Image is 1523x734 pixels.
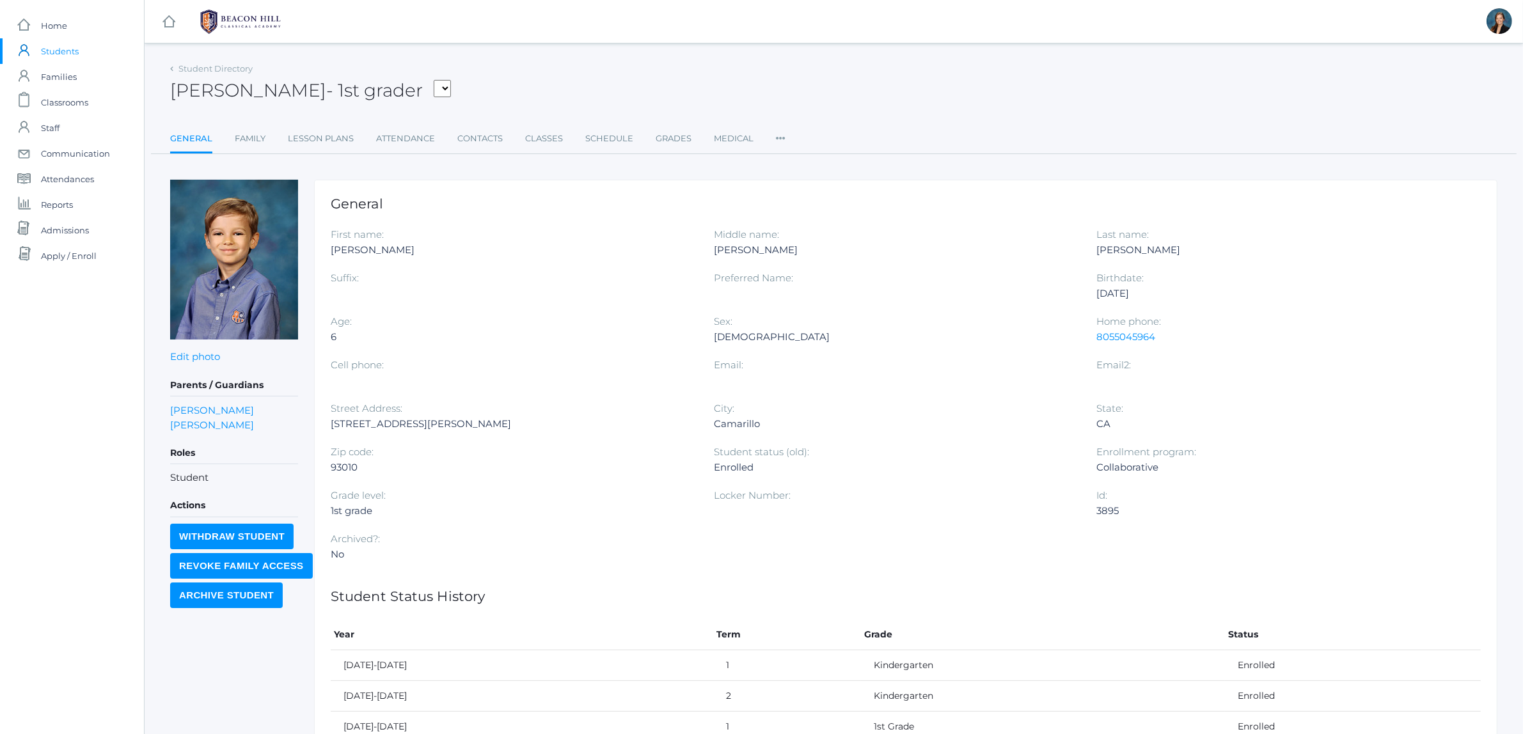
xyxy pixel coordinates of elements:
input: Archive Student [170,582,283,608]
th: Year [331,620,713,650]
label: Email: [714,359,743,371]
td: Kindergarten [861,681,1225,712]
label: Zip code: [331,446,374,458]
span: Students [41,38,79,64]
a: Lesson Plans [288,126,354,152]
label: Grade level: [331,489,386,501]
span: Families [41,64,77,90]
h5: Parents / Guardians [170,375,298,396]
td: 1 [713,650,861,681]
div: Collaborative [1096,460,1460,475]
a: [PERSON_NAME] [170,418,254,432]
span: Attendances [41,166,94,192]
img: Noah Smith [170,180,298,340]
span: Home [41,13,67,38]
label: Student status (old): [714,446,809,458]
a: Classes [525,126,563,152]
label: Email2: [1096,359,1131,371]
label: Preferred Name: [714,272,793,284]
th: Grade [861,620,1225,650]
div: Allison Smith [1487,8,1512,34]
a: Grades [656,126,691,152]
input: Withdraw Student [170,524,294,549]
span: Staff [41,115,59,141]
label: Locker Number: [714,489,791,501]
label: Street Address: [331,402,402,414]
div: 3895 [1096,503,1460,519]
div: Camarillo [714,416,1078,432]
label: First name: [331,228,384,240]
label: Enrollment program: [1096,446,1196,458]
td: Enrolled [1225,681,1481,712]
label: City: [714,402,734,414]
label: Age: [331,315,352,327]
td: 2 [713,681,861,712]
td: [DATE]-[DATE] [331,650,713,681]
div: CA [1096,416,1460,432]
h5: Roles [170,442,298,464]
th: Term [713,620,861,650]
label: Id: [1096,489,1107,501]
li: Student [170,471,298,485]
span: Communication [41,141,110,166]
span: - 1st grader [326,79,423,101]
span: Reports [41,192,73,217]
div: Enrolled [714,460,1078,475]
div: 6 [331,329,695,345]
div: [STREET_ADDRESS][PERSON_NAME] [331,416,695,432]
label: Sex: [714,315,732,327]
span: Apply / Enroll [41,243,97,269]
div: [PERSON_NAME] [331,242,695,258]
h1: Student Status History [331,589,1481,604]
div: No [331,547,695,562]
label: Last name: [1096,228,1149,240]
a: [PERSON_NAME] [170,403,254,418]
div: [PERSON_NAME] [714,242,1078,258]
div: [DEMOGRAPHIC_DATA] [714,329,1078,345]
td: [DATE]-[DATE] [331,681,713,712]
a: General [170,126,212,153]
label: Middle name: [714,228,779,240]
label: Birthdate: [1096,272,1144,284]
label: Archived?: [331,533,380,545]
h2: [PERSON_NAME] [170,81,451,100]
span: Classrooms [41,90,88,115]
label: Suffix: [331,272,359,284]
td: Kindergarten [861,650,1225,681]
td: Enrolled [1225,650,1481,681]
label: State: [1096,402,1123,414]
h1: General [331,196,1481,211]
a: Student Directory [178,63,253,74]
label: Home phone: [1096,315,1161,327]
a: Attendance [376,126,435,152]
a: Family [235,126,265,152]
th: Status [1225,620,1481,650]
div: 93010 [331,460,695,475]
div: [PERSON_NAME] [1096,242,1460,258]
h5: Actions [170,495,298,517]
a: 8055045964 [1096,331,1155,343]
label: Cell phone: [331,359,384,371]
input: Revoke Family Access [170,553,313,579]
div: 1st grade [331,503,695,519]
a: Edit photo [170,350,220,363]
a: Schedule [585,126,633,152]
span: Admissions [41,217,89,243]
div: [DATE] [1096,286,1460,301]
img: 1_BHCALogos-05.png [193,6,288,38]
a: Medical [714,126,754,152]
a: Contacts [457,126,503,152]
